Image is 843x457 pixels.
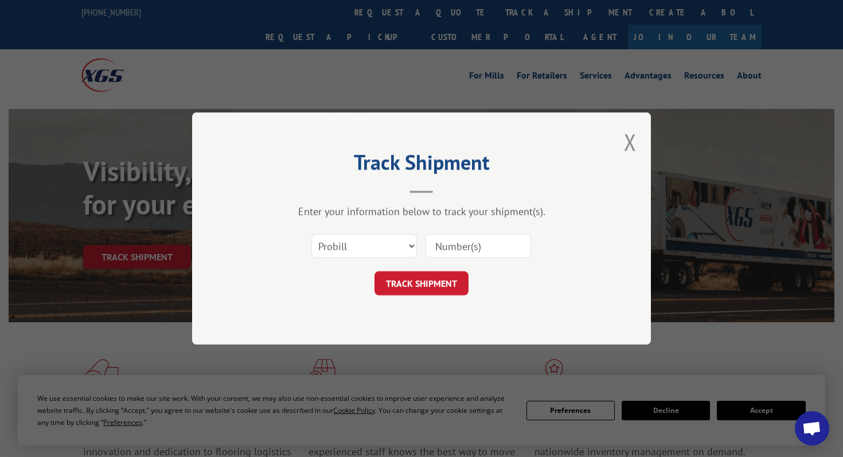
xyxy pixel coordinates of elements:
[624,127,637,157] button: Close modal
[795,411,829,446] div: Open chat
[426,234,531,258] input: Number(s)
[249,154,594,176] h2: Track Shipment
[374,271,469,295] button: TRACK SHIPMENT
[249,205,594,218] div: Enter your information below to track your shipment(s).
